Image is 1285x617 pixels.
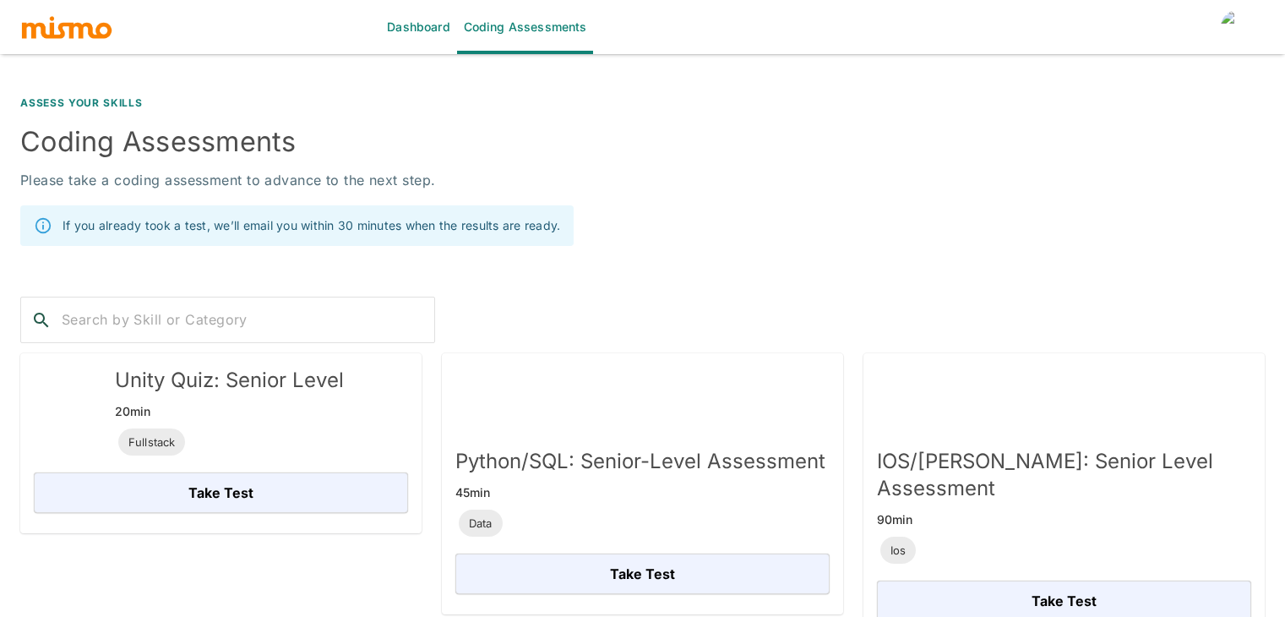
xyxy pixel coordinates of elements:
[880,543,916,560] span: Ios
[34,472,408,513] button: Take Test
[877,448,1251,502] h5: IOS/[PERSON_NAME]: Senior Level Assessment
[459,516,503,532] span: Data
[20,125,1265,159] h4: Coding Assessments
[1221,10,1255,44] img: Pedro Duarte
[877,510,1251,530] h6: 90 min
[20,95,1265,112] div: assess your skills
[455,483,825,503] h6: 45 min
[118,434,185,451] span: Fullstack
[455,448,825,475] h5: Python/SQL: Senior-Level Assessment
[20,168,1265,192] p: Please take a coding assessment to advance to the next step.
[20,14,113,40] img: logo
[455,554,830,594] button: Take Test
[21,300,62,341] button: search
[63,210,560,241] div: If you already took a test, we’ll email you within 30 minutes when the results are ready.
[115,367,344,394] h5: Unity Quiz: Senior Level
[62,307,434,334] input: Search by Skill or Category
[115,401,344,422] h6: 20 min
